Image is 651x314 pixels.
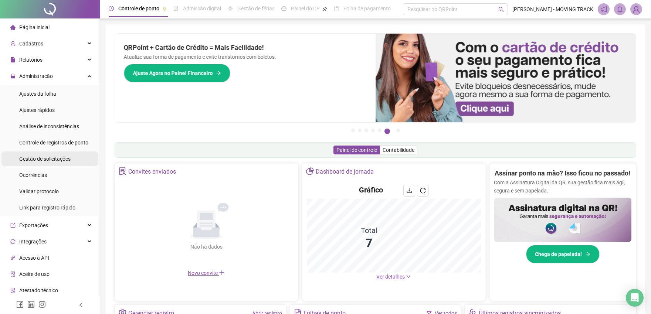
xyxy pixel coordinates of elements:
[19,156,71,162] span: Gestão de solicitações
[237,6,275,11] span: Gestão de férias
[10,57,16,62] span: file
[376,34,636,122] img: banner%2F75947b42-3b94-469c-a360-407c2d3115d7.png
[498,7,504,12] span: search
[118,6,159,11] span: Controle de ponto
[19,91,56,97] span: Ajustes da folha
[188,270,225,276] span: Novo convite
[19,123,79,129] span: Análise de inconsistências
[10,41,16,46] span: user-add
[281,6,286,11] span: dashboard
[494,178,631,195] p: Com a Assinatura Digital da QR, sua gestão fica mais ágil, segura e sem papelada.
[10,239,16,244] span: sync
[365,129,368,132] button: 3
[306,167,314,175] span: pie-chart
[19,188,59,194] span: Validar protocolo
[109,6,114,11] span: clock-circle
[406,274,411,279] span: down
[38,301,46,308] span: instagram
[19,172,47,178] span: Ocorrências
[219,270,225,276] span: plus
[526,245,600,263] button: Chega de papelada!
[535,250,582,258] span: Chega de papelada!
[124,64,230,82] button: Ajuste Agora no Painel Financeiro
[378,129,382,132] button: 5
[183,6,221,11] span: Admissão digital
[512,5,593,13] span: [PERSON_NAME] - MOVING TRACK
[334,6,339,11] span: book
[336,147,377,153] span: Painel de controle
[323,7,327,11] span: pushpin
[228,6,233,11] span: sun
[494,198,631,242] img: banner%2F02c71560-61a6-44d4-94b9-c8ab97240462.png
[173,6,179,11] span: file-done
[19,107,55,113] span: Ajustes rápidos
[10,255,16,260] span: api
[406,188,412,194] span: download
[19,41,43,47] span: Cadastros
[495,168,631,178] h2: Assinar ponto na mão? Isso ficou no passado!
[10,74,16,79] span: lock
[19,24,50,30] span: Página inicial
[19,205,75,211] span: Link para registro rápido
[585,252,590,257] span: arrow-right
[617,6,623,13] span: bell
[371,129,375,132] button: 4
[626,289,644,307] div: Open Intercom Messenger
[291,6,320,11] span: Painel do DP
[358,129,362,132] button: 2
[384,129,390,134] button: 6
[119,167,126,175] span: solution
[19,287,58,293] span: Atestado técnico
[10,272,16,277] span: audit
[359,185,383,195] h4: Gráfico
[19,222,48,228] span: Exportações
[316,165,374,178] div: Dashboard de jornada
[27,301,35,308] span: linkedin
[128,165,176,178] div: Convites enviados
[10,288,16,293] span: solution
[351,129,355,132] button: 1
[216,71,221,76] span: arrow-right
[19,140,88,146] span: Controle de registros de ponto
[376,274,405,280] span: Ver detalhes
[19,73,53,79] span: Administração
[10,223,16,228] span: export
[396,129,400,132] button: 7
[383,147,414,153] span: Contabilidade
[172,243,240,251] div: Não há dados
[600,6,607,13] span: notification
[19,239,47,245] span: Integrações
[16,301,24,308] span: facebook
[631,4,642,15] img: 18027
[420,188,426,194] span: reload
[78,303,84,308] span: left
[162,7,167,11] span: pushpin
[124,53,367,61] p: Atualize sua forma de pagamento e evite transtornos com boletos.
[19,271,50,277] span: Aceite de uso
[19,57,43,63] span: Relatórios
[133,69,213,77] span: Ajuste Agora no Painel Financeiro
[10,25,16,30] span: home
[124,42,367,53] h2: QRPoint + Cartão de Crédito = Mais Facilidade!
[343,6,391,11] span: Folha de pagamento
[19,255,49,261] span: Acesso à API
[376,274,411,280] a: Ver detalhes down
